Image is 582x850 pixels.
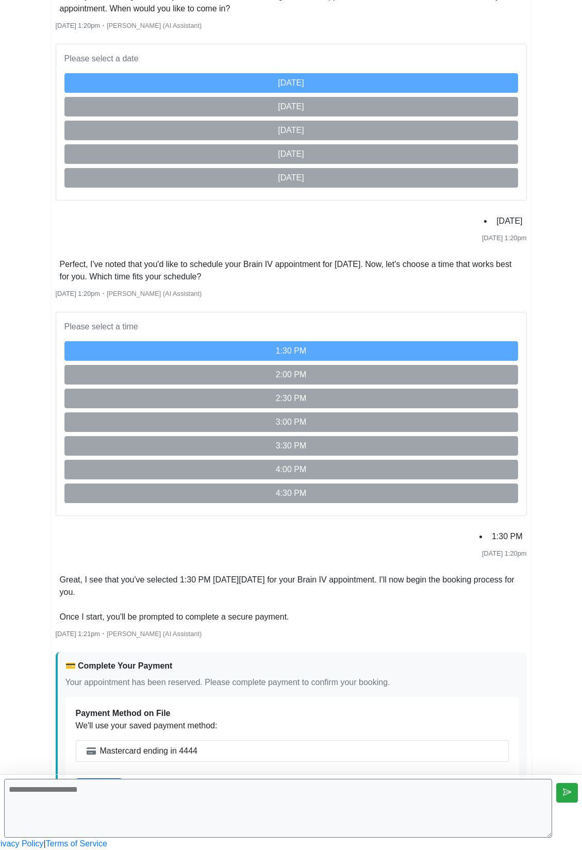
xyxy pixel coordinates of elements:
[107,22,202,29] span: [PERSON_NAME] (AI Assistant)
[64,53,518,65] p: Please select a date
[64,484,518,503] button: 4:30 PM
[76,707,509,720] div: Payment Method on File
[64,73,518,93] button: [DATE]
[107,630,202,638] span: [PERSON_NAME] (AI Assistant)
[56,290,202,297] small: ・
[482,234,527,242] span: [DATE] 1:20pm
[64,144,518,164] button: [DATE]
[56,630,101,638] span: [DATE] 1:21pm
[64,97,518,116] button: [DATE]
[56,572,527,625] li: Great, I see that you've selected 1:30 PM [DATE][DATE] for your Brain IV appointment. I'll now be...
[56,22,202,29] small: ・
[56,256,527,285] li: Perfect, I've noted that you'd like to schedule your Brain IV appointment for [DATE]. Now, let's ...
[64,168,518,188] button: [DATE]
[107,290,202,297] span: [PERSON_NAME] (AI Assistant)
[56,22,101,29] span: [DATE] 1:20pm
[64,321,518,333] p: Please select a time
[482,549,527,557] span: [DATE] 1:20pm
[64,436,518,456] button: 3:30 PM
[64,389,518,408] button: 2:30 PM
[56,290,101,297] span: [DATE] 1:20pm
[64,341,518,361] button: 1:30 PM
[65,676,519,689] p: Your appointment has been reserved. Please complete payment to confirm your booking.
[64,460,518,479] button: 4:00 PM
[64,365,518,385] button: 2:00 PM
[65,660,519,672] div: 💳 Complete Your Payment
[64,121,518,140] button: [DATE]
[64,412,518,432] button: 3:00 PM
[76,720,509,732] p: We'll use your saved payment method:
[100,745,197,757] span: Mastercard ending in 4444
[56,630,202,638] small: ・
[488,528,527,545] li: 1:30 PM
[492,213,526,229] li: [DATE]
